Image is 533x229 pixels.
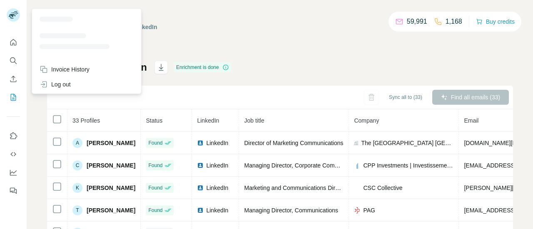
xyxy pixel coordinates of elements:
img: LinkedIn logo [197,207,204,214]
span: [PERSON_NAME] [87,184,135,192]
span: Found [148,162,162,169]
span: [PERSON_NAME] [87,139,135,147]
span: [PERSON_NAME] [87,161,135,170]
span: 33 Profiles [72,117,100,124]
button: Buy credits [476,16,515,27]
div: C [72,160,82,170]
p: 59,991 [407,17,427,27]
img: company-logo [354,162,361,169]
p: 1,168 [446,17,462,27]
div: A [72,138,82,148]
img: company-logo [354,207,361,214]
button: Use Surfe on LinkedIn [7,128,20,143]
img: LinkedIn logo [197,185,204,191]
button: Dashboard [7,165,20,180]
div: Invoice History [40,65,90,74]
button: Enrich CSV [7,71,20,86]
span: Marketing and Communications Director [244,185,348,191]
button: Use Surfe API [7,147,20,162]
div: T [72,205,82,215]
span: Found [148,139,162,147]
span: Company [354,117,379,124]
span: CSC Collective [363,184,402,192]
button: Search [7,53,20,68]
button: Sync all to (33) [383,91,428,103]
span: LinkedIn [197,117,219,124]
span: Found [148,207,162,214]
button: Feedback [7,183,20,198]
div: Log out [40,80,71,89]
span: Status [146,117,162,124]
button: Quick start [7,35,20,50]
span: PAG [363,206,375,214]
span: Director of Marketing Communications [244,140,343,146]
span: CPP Investments | Investissements RPC [363,161,453,170]
img: LinkedIn logo [197,140,204,146]
img: LinkedIn logo [197,162,204,169]
span: LinkedIn [206,161,228,170]
span: The [GEOGRAPHIC_DATA] [GEOGRAPHIC_DATA] [361,139,453,147]
div: K [72,183,82,193]
span: [PERSON_NAME] [87,206,135,214]
span: LinkedIn [206,206,228,214]
span: LinkedIn [206,139,228,147]
span: Managing Director, Communications [244,207,338,214]
span: Job title [244,117,264,124]
div: Enrichment is done [174,62,232,72]
span: Found [148,184,162,192]
span: LinkedIn [206,184,228,192]
span: Email [464,117,478,124]
button: My lists [7,90,20,105]
img: company-logo [354,185,361,191]
span: Managing Director, Corporate Communications & Corporate Affairs [244,162,416,169]
span: Sync all to (33) [389,94,422,101]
